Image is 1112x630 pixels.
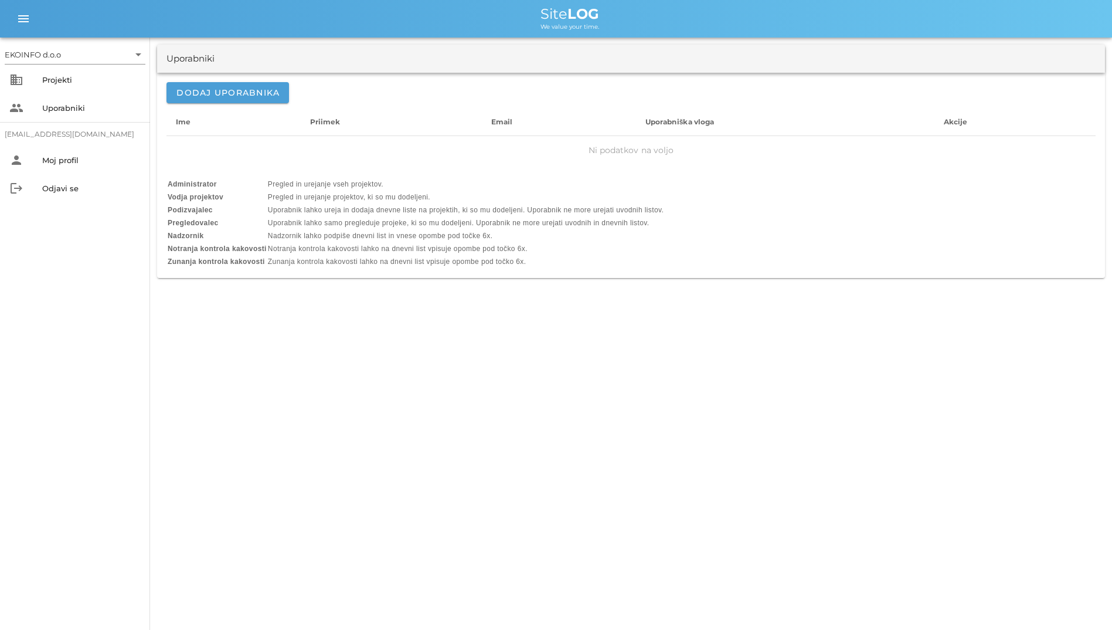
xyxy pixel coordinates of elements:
[268,178,664,190] td: Pregled in urejanje vseh projektov.
[9,153,23,167] i: person
[268,191,664,203] td: Pregled in urejanje projektov, ki so mu dodeljeni.
[168,206,213,214] b: Podizvajalec
[166,136,1096,164] td: Ni podatkov na voljo
[301,108,482,136] th: Priimek: Ni razvrščeno. Aktivirajte za naraščajoče razvrščanje.
[934,108,1096,136] th: Akcije: Ni razvrščeno. Aktivirajte za naraščajoče razvrščanje.
[42,75,141,84] div: Projekti
[540,5,599,22] span: Site
[268,217,664,229] td: Uporabnik lahko samo pregleduje projeke, ki so mu dodeljeni. Uporabnik ne more urejati uvodnih in...
[268,230,664,242] td: Nadzornik lahko podpiše dnevni list in vnese opombe pod točke 6x.
[168,258,265,266] b: Zunanja kontrola kakovosti
[310,117,341,126] span: Priimek
[491,117,513,126] span: Email
[9,73,23,87] i: business
[944,117,968,126] span: Akcije
[5,49,61,60] div: EKOINFO d.o.o
[540,23,599,31] span: We value your time.
[9,181,23,195] i: logout
[16,12,30,26] i: menu
[168,180,217,188] b: Administrator
[168,245,267,253] b: Notranja kontrola kakovosti
[168,193,223,201] b: Vodja projektov
[166,82,289,103] button: Dodaj uporabnika
[166,52,215,66] div: Uporabniki
[268,204,664,216] td: Uporabnik lahko ureja in dodaja dnevne liste na projektih, ki so mu dodeljeni. Uporabnik ne more ...
[42,184,141,193] div: Odjavi se
[9,101,23,115] i: people
[168,219,219,227] b: Pregledovalec
[636,108,934,136] th: Uporabniška vloga: Ni razvrščeno. Aktivirajte za naraščajoče razvrščanje.
[482,108,636,136] th: Email: Ni razvrščeno. Aktivirajte za naraščajoče razvrščanje.
[166,108,301,136] th: Ime: Ni razvrščeno. Aktivirajte za naraščajoče razvrščanje.
[645,117,714,126] span: Uporabniška vloga
[168,232,204,240] b: Nadzornik
[176,87,280,98] span: Dodaj uporabnika
[268,256,664,267] td: Zunanja kontrola kakovosti lahko na dnevni list vpisuje opombe pod točko 6x.
[5,45,145,64] div: EKOINFO d.o.o
[131,48,145,62] i: arrow_drop_down
[268,243,664,255] td: Notranja kontrola kakovosti lahko na dnevni list vpisuje opombe pod točko 6x.
[176,117,191,126] span: Ime
[42,103,141,113] div: Uporabniki
[42,155,141,165] div: Moj profil
[567,5,599,22] b: LOG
